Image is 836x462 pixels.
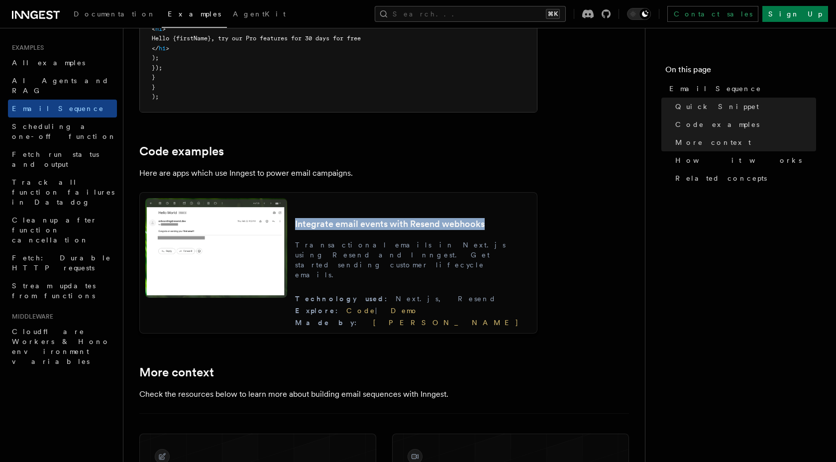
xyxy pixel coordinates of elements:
div: Next.js, Resend [295,294,531,304]
a: AgentKit [227,3,292,27]
a: How it works [671,151,816,169]
img: Integrate email events with Resend webhooks [145,198,287,298]
span: Quick Snippet [675,102,759,112]
span: Email Sequence [12,105,104,113]
span: Fetch: Durable HTTP requests [12,254,111,272]
a: Code examples [671,115,816,133]
div: | [295,306,531,316]
a: All examples [8,54,117,72]
a: Documentation [68,3,162,27]
button: Search...⌘K [375,6,566,22]
span: AgentKit [233,10,286,18]
a: Cleanup after function cancellation [8,211,117,249]
span: } [152,74,155,81]
span: Scheduling a one-off function [12,122,116,140]
a: Fetch run status and output [8,145,117,173]
span: How it works [675,155,802,165]
a: AI Agents and RAG [8,72,117,100]
a: Related concepts [671,169,816,187]
span: }); [152,64,162,71]
span: Examples [168,10,221,18]
span: Email Sequence [669,84,761,94]
a: Track all function failures in Datadog [8,173,117,211]
a: Stream updates from functions [8,277,117,305]
span: ); [152,93,159,100]
a: More context [139,365,214,379]
span: h1 [155,25,162,32]
a: Code [346,307,375,315]
a: Email Sequence [8,100,117,117]
span: } [152,84,155,91]
span: Hello {firstName}, try our Pro features for 30 days for free [152,35,361,42]
a: Contact sales [667,6,758,22]
span: Related concepts [675,173,767,183]
p: Transactional emails in Next.js using Resend and Inngest. Get started sending customer lifecycle ... [295,240,531,280]
span: </ [152,45,159,52]
span: > [162,25,166,32]
span: Examples [8,44,44,52]
span: > [166,45,169,52]
a: Quick Snippet [671,98,816,115]
a: [PERSON_NAME] [365,319,519,327]
span: Fetch run status and output [12,150,99,168]
span: Cloudflare Workers & Hono environment variables [12,328,110,365]
span: Track all function failures in Datadog [12,178,114,206]
span: Explore : [295,307,346,315]
a: More context [671,133,816,151]
a: Code examples [139,144,224,158]
span: AI Agents and RAG [12,77,109,95]
h4: On this page [665,64,816,80]
a: Examples [162,3,227,28]
span: ); [152,54,159,61]
p: Check the resources below to learn more about building email sequences with Inngest. [139,387,537,401]
p: Here are apps which use Inngest to power email campaigns. [139,166,537,180]
span: Made by : [295,319,365,327]
button: Toggle dark mode [627,8,651,20]
a: Fetch: Durable HTTP requests [8,249,117,277]
span: Code examples [675,119,759,129]
a: Demo [391,307,418,315]
span: Technology used : [295,295,396,303]
h3: Integrate email events with Resend webhooks [295,218,531,230]
span: More context [675,137,751,147]
span: < [152,25,155,32]
span: Stream updates from functions [12,282,96,300]
a: Scheduling a one-off function [8,117,117,145]
a: Email Sequence [665,80,816,98]
span: Cleanup after function cancellation [12,216,97,244]
kbd: ⌘K [546,9,560,19]
span: Documentation [74,10,156,18]
span: h1 [159,45,166,52]
a: Cloudflare Workers & Hono environment variables [8,323,117,370]
span: Middleware [8,313,53,321]
span: All examples [12,59,85,67]
a: Sign Up [762,6,828,22]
